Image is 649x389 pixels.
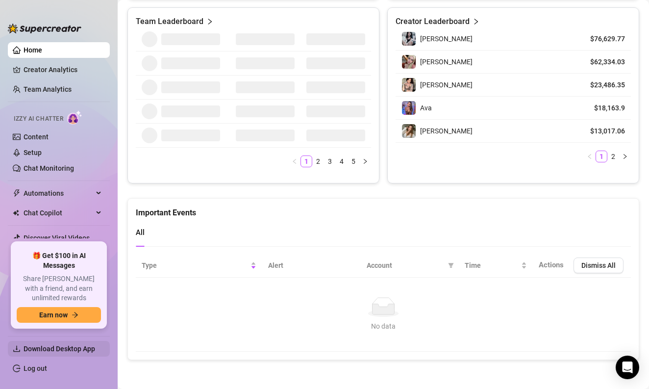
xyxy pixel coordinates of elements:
[67,110,82,125] img: AI Chatter
[17,307,101,323] button: Earn nowarrow-right
[574,258,624,273] button: Dismiss All
[136,228,145,237] span: All
[24,205,93,221] span: Chat Copilot
[420,81,473,89] span: [PERSON_NAME]
[402,55,416,69] img: Anna
[446,258,456,273] span: filter
[24,164,74,172] a: Chat Monitoring
[448,262,454,268] span: filter
[616,356,639,379] div: Open Intercom Messenger
[348,156,359,167] li: 5
[24,62,102,78] a: Creator Analytics
[584,151,596,162] li: Previous Page
[301,156,312,167] a: 1
[402,124,416,138] img: Paige
[465,260,520,271] span: Time
[136,16,203,27] article: Team Leaderboard
[13,189,21,197] span: thunderbolt
[8,24,81,33] img: logo-BBDzfeDw.svg
[24,85,72,93] a: Team Analytics
[580,103,625,113] article: $18,163.9
[580,126,625,136] article: $13,017.06
[146,321,621,332] div: No data
[608,151,619,162] a: 2
[17,251,101,270] span: 🎁 Get $100 in AI Messages
[292,158,298,164] span: left
[607,151,619,162] li: 2
[402,32,416,46] img: Sadie
[348,156,359,167] a: 5
[17,274,101,303] span: Share [PERSON_NAME] with a friend, and earn unlimited rewards
[289,156,300,167] li: Previous Page
[402,101,416,115] img: Ava
[402,78,416,92] img: Jenna
[24,185,93,201] span: Automations
[14,114,63,124] span: Izzy AI Chatter
[24,46,42,54] a: Home
[580,57,625,67] article: $62,334.03
[580,34,625,44] article: $76,629.77
[619,151,631,162] button: right
[622,154,628,159] span: right
[367,260,444,271] span: Account
[313,156,324,167] a: 2
[359,156,371,167] li: Next Page
[300,156,312,167] li: 1
[359,156,371,167] button: right
[420,104,432,112] span: Ava
[336,156,347,167] a: 4
[136,199,631,219] div: Important Events
[39,311,68,319] span: Earn now
[619,151,631,162] li: Next Page
[136,254,262,278] th: Type
[24,234,90,242] a: Discover Viral Videos
[396,16,470,27] article: Creator Leaderboard
[580,80,625,90] article: $23,486.35
[24,364,47,372] a: Log out
[362,158,368,164] span: right
[596,151,607,162] a: 1
[312,156,324,167] li: 2
[581,261,616,269] span: Dismiss All
[324,156,336,167] li: 3
[24,133,49,141] a: Content
[24,345,95,353] span: Download Desktop App
[262,254,360,278] th: Alert
[420,58,473,66] span: [PERSON_NAME]
[420,127,473,135] span: [PERSON_NAME]
[72,311,78,318] span: arrow-right
[459,254,533,278] th: Time
[420,35,473,43] span: [PERSON_NAME]
[24,149,42,156] a: Setup
[13,345,21,353] span: download
[584,151,596,162] button: left
[596,151,607,162] li: 1
[289,156,300,167] button: left
[206,16,213,27] span: right
[13,209,19,216] img: Chat Copilot
[473,16,479,27] span: right
[142,260,249,271] span: Type
[587,154,593,159] span: left
[539,260,564,269] span: Actions
[324,156,335,167] a: 3
[336,156,348,167] li: 4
